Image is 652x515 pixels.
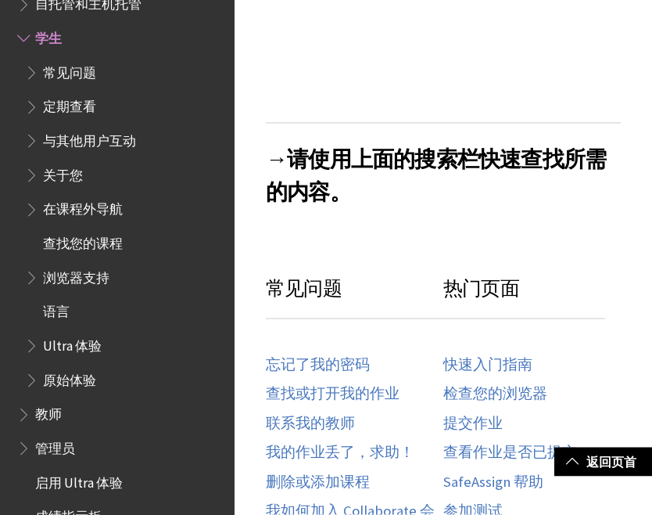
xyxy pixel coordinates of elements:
span: 定期查看 [43,95,96,116]
a: 忘记了我的密码 [266,356,370,374]
h3: 热门页面 [443,274,605,320]
span: 在课程外导航 [43,197,123,218]
h3: 常见问题 [266,274,443,320]
a: 删除或添加课程 [266,474,370,492]
a: 查找或打开我的作业 [266,385,399,403]
a: 快速入门指南 [443,356,532,374]
span: 浏览器支持 [43,265,109,286]
span: 关于您 [43,163,83,184]
span: 原始体验 [43,368,96,389]
span: 查找您的课程 [43,231,123,252]
a: 我的作业丢了，求助！ [266,444,414,462]
span: 教师 [35,402,62,423]
a: 查看作业是否已提交 [443,444,577,462]
span: Ultra 体验 [43,333,102,355]
a: 返回页首 [554,448,652,477]
span: 语言 [43,300,70,321]
span: 启用 Ultra 体验 [35,470,123,492]
span: 常见问题 [43,60,96,81]
span: 学生 [35,26,62,47]
span: 管理员 [35,436,75,457]
a: 联系我的教师 [266,415,355,433]
h2: →请使用上面的搜索栏快速查找所需的内容。 [266,123,621,208]
span: 与其他用户互动 [43,128,136,149]
a: SafeAssign 帮助 [443,474,543,492]
a: 检查您的浏览器 [443,385,547,403]
a: 提交作业 [443,415,503,433]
